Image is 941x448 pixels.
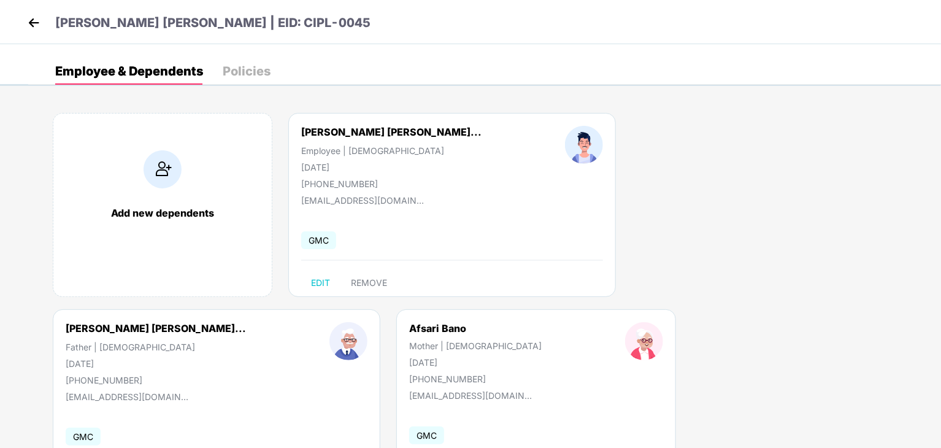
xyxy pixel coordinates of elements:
div: [PERSON_NAME] [PERSON_NAME]... [66,322,246,334]
div: [PHONE_NUMBER] [66,375,246,385]
div: Policies [223,65,271,77]
div: [DATE] [301,162,482,172]
div: [PHONE_NUMBER] [301,179,482,189]
div: [EMAIL_ADDRESS][DOMAIN_NAME] [409,390,532,401]
img: back [25,14,43,32]
span: GMC [66,428,101,446]
div: [EMAIL_ADDRESS][DOMAIN_NAME] [301,195,424,206]
img: profileImage [329,322,367,360]
div: Add new dependents [66,207,259,219]
img: addIcon [144,150,182,188]
div: [DATE] [409,357,542,368]
span: REMOVE [351,278,387,288]
span: GMC [301,231,336,249]
p: [PERSON_NAME] [PERSON_NAME] | EID: CIPL-0045 [55,14,371,33]
span: EDIT [311,278,330,288]
div: [PHONE_NUMBER] [409,374,542,384]
div: Employee | [DEMOGRAPHIC_DATA] [301,145,482,156]
div: Father | [DEMOGRAPHIC_DATA] [66,342,246,352]
div: [EMAIL_ADDRESS][DOMAIN_NAME] [66,392,188,402]
div: [DATE] [66,358,246,369]
span: GMC [409,427,444,444]
div: [PERSON_NAME] [PERSON_NAME]... [301,126,482,138]
img: profileImage [625,322,663,360]
div: Employee & Dependents [55,65,203,77]
div: Mother | [DEMOGRAPHIC_DATA] [409,341,542,351]
button: REMOVE [341,273,397,293]
img: profileImage [565,126,603,164]
div: Afsari Bano [409,322,542,334]
button: EDIT [301,273,340,293]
